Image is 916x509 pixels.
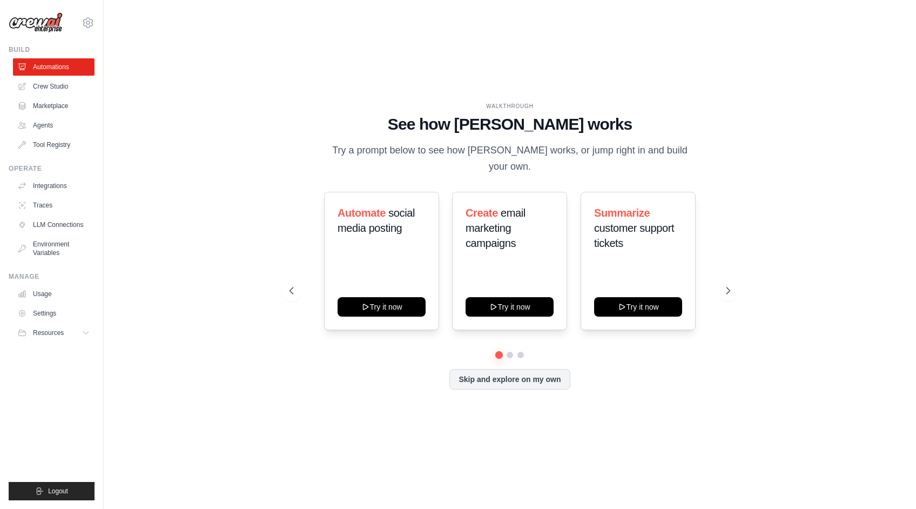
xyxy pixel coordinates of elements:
button: Resources [13,324,95,341]
a: Settings [13,305,95,322]
button: Try it now [338,297,426,317]
a: Automations [13,58,95,76]
span: customer support tickets [594,222,674,249]
div: Build [9,45,95,54]
span: Automate [338,207,386,219]
div: Operate [9,164,95,173]
span: social media posting [338,207,415,234]
a: Marketplace [13,97,95,115]
a: Environment Variables [13,236,95,262]
span: Summarize [594,207,650,219]
span: Logout [48,487,68,495]
span: Resources [33,329,64,337]
span: email marketing campaigns [466,207,526,249]
p: Try a prompt below to see how [PERSON_NAME] works, or jump right in and build your own. [328,143,691,175]
a: Tool Registry [13,136,95,153]
a: LLM Connections [13,216,95,233]
button: Skip and explore on my own [449,369,570,390]
span: Create [466,207,498,219]
button: Logout [9,482,95,500]
a: Usage [13,285,95,303]
img: Logo [9,12,63,33]
div: WALKTHROUGH [289,102,730,110]
div: Manage [9,272,95,281]
a: Traces [13,197,95,214]
a: Crew Studio [13,78,95,95]
iframe: Chat Widget [862,457,916,509]
a: Agents [13,117,95,134]
h1: See how [PERSON_NAME] works [289,115,730,134]
button: Try it now [466,297,554,317]
button: Try it now [594,297,682,317]
a: Integrations [13,177,95,195]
